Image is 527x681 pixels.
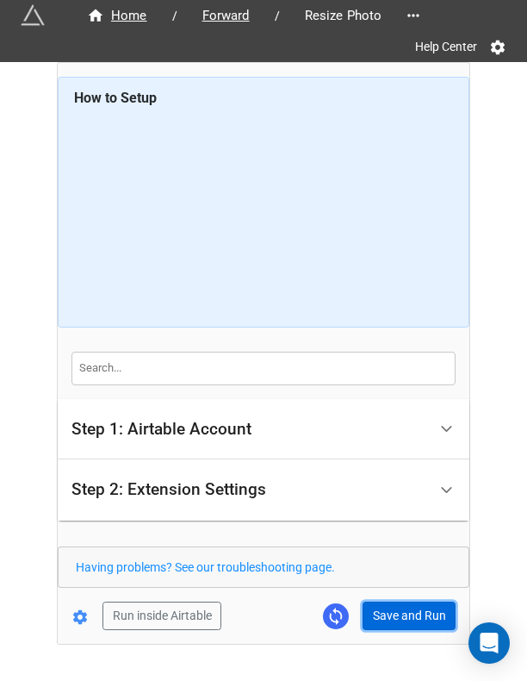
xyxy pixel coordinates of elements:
[58,459,469,521] div: Step 2: Extension Settings
[69,5,400,26] nav: breadcrumb
[74,115,454,313] iframe: How to Resize Images on Airtable in Bulk!
[294,6,393,26] span: Resize Photo
[468,622,510,664] div: Open Intercom Messenger
[21,3,45,28] img: miniextensions-icon.73ae0678.png
[74,90,157,106] b: How to Setup
[58,399,469,460] div: Step 1: Airtable Account
[323,603,349,629] a: Sync Base Structure
[184,5,268,26] a: Forward
[403,31,489,62] a: Help Center
[275,7,280,25] li: /
[192,6,260,26] span: Forward
[102,602,221,631] button: Run inside Airtable
[87,6,147,26] div: Home
[76,560,335,574] a: Having problems? See our troubleshooting page.
[172,7,177,25] li: /
[71,421,251,438] div: Step 1: Airtable Account
[71,481,266,498] div: Step 2: Extension Settings
[363,602,456,631] button: Save and Run
[71,352,456,384] input: Search...
[69,5,165,26] a: Home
